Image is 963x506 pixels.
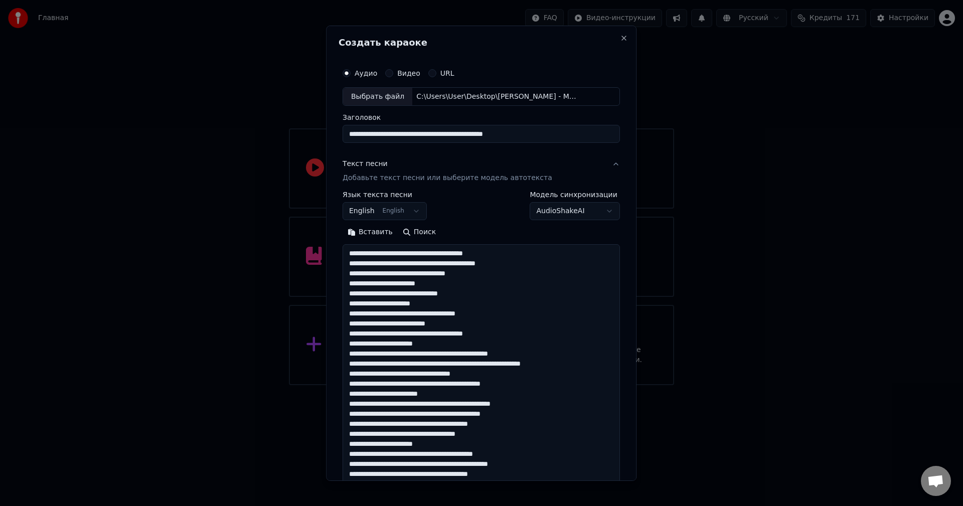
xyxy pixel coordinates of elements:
[343,191,427,198] label: Язык текста песни
[397,69,420,76] label: Видео
[440,69,454,76] label: URL
[343,151,620,191] button: Текст песниДобавьте текст песни или выберите модель автотекста
[339,38,624,47] h2: Создать караоке
[343,173,552,183] p: Добавьте текст песни или выберите модель автотекста
[343,114,620,121] label: Заголовок
[355,69,377,76] label: Аудио
[398,224,441,240] button: Поиск
[343,224,398,240] button: Вставить
[343,159,388,169] div: Текст песни
[530,191,620,198] label: Модель синхронизации
[412,91,583,101] div: C:\Users\User\Desktop\[PERSON_NAME] - My Man on Willpower [[DOMAIN_NAME]].mp3
[343,87,412,105] div: Выбрать файл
